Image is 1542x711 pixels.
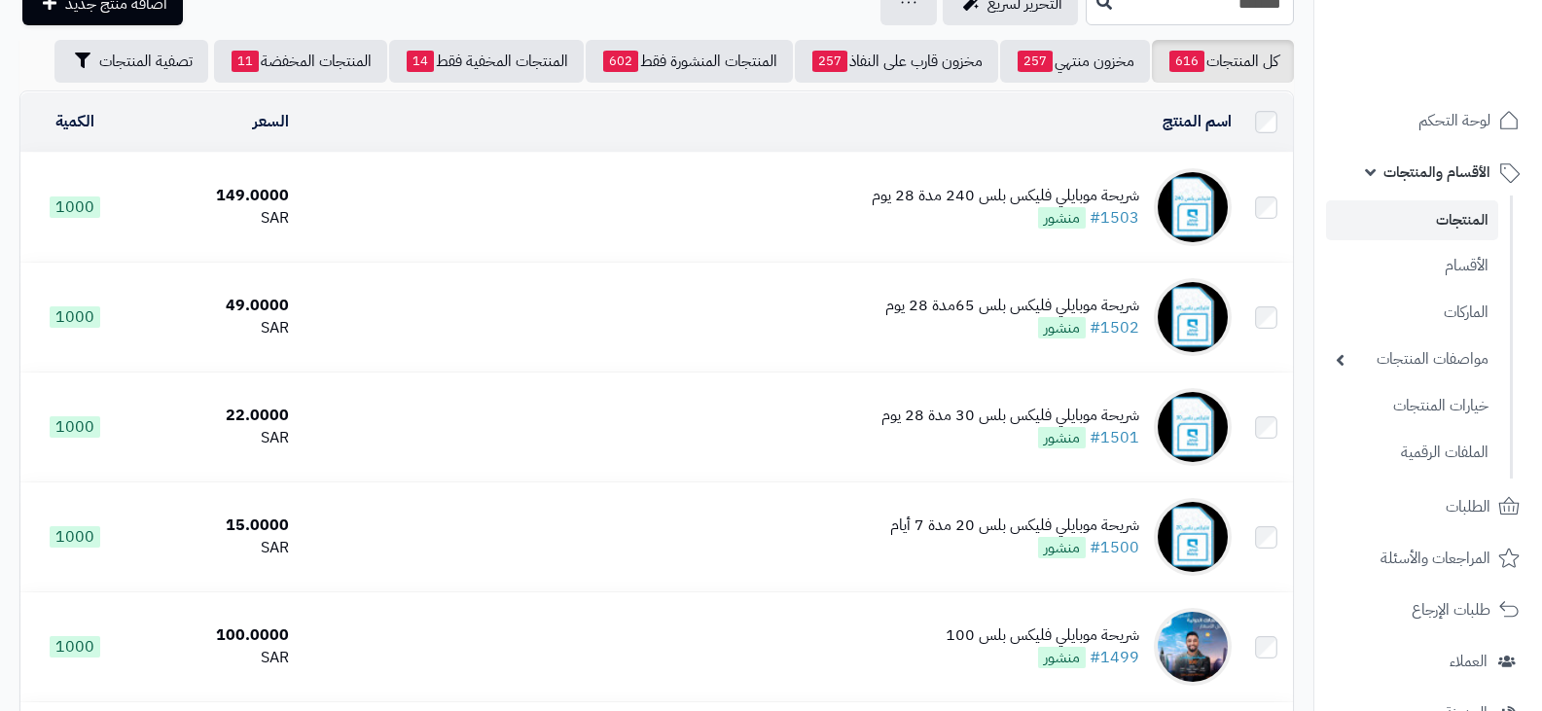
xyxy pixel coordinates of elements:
[1152,40,1294,83] a: كل المنتجات616
[1326,385,1498,427] a: خيارات المنتجات
[1412,596,1490,623] span: طلبات الإرجاع
[1038,207,1086,229] span: منشور
[1154,168,1232,246] img: شريحة موبايلي فليكس بلس 240 مدة 28 يوم
[1090,536,1139,559] a: #1500
[1326,338,1498,380] a: مواصفات المنتجات
[1090,426,1139,449] a: #1501
[1169,51,1204,72] span: 616
[1090,646,1139,669] a: #1499
[50,306,100,328] span: 1000
[812,51,847,72] span: 257
[1446,493,1490,520] span: الطلبات
[50,416,100,438] span: 1000
[137,317,289,339] div: SAR
[137,537,289,559] div: SAR
[50,526,100,548] span: 1000
[214,40,387,83] a: المنتجات المخفضة11
[137,515,289,537] div: 15.0000
[1018,51,1053,72] span: 257
[1154,388,1232,466] img: شريحة موبايلي فليكس بلس 30 مدة 28 يوم
[389,40,584,83] a: المنتجات المخفية فقط14
[137,185,289,207] div: 149.0000
[1450,648,1488,675] span: العملاء
[946,624,1139,647] div: شريحة موبايلي فليكس بلس 100
[1418,107,1490,134] span: لوحة التحكم
[586,40,793,83] a: المنتجات المنشورة فقط602
[1038,537,1086,558] span: منشور
[1326,638,1530,685] a: العملاء
[137,295,289,317] div: 49.0000
[99,50,193,73] span: تصفية المنتجات
[1326,483,1530,530] a: الطلبات
[1410,52,1524,92] img: logo-2.png
[232,51,259,72] span: 11
[253,110,289,133] a: السعر
[1154,608,1232,686] img: شريحة موبايلي فليكس بلس 100
[1381,545,1490,572] span: المراجعات والأسئلة
[1090,206,1139,230] a: #1503
[1038,427,1086,448] span: منشور
[795,40,998,83] a: مخزون قارب على النفاذ257
[603,51,638,72] span: 602
[1326,200,1498,240] a: المنتجات
[1326,245,1498,287] a: الأقسام
[54,40,208,83] button: تصفية المنتجات
[50,636,100,658] span: 1000
[55,110,94,133] a: الكمية
[1000,40,1150,83] a: مخزون منتهي257
[881,405,1139,427] div: شريحة موبايلي فليكس بلس 30 مدة 28 يوم
[1163,110,1232,133] a: اسم المنتج
[1326,97,1530,144] a: لوحة التحكم
[1154,278,1232,356] img: شريحة موبايلي فليكس بلس 65مدة 28 يوم
[407,51,434,72] span: 14
[872,185,1139,207] div: شريحة موبايلي فليكس بلس 240 مدة 28 يوم
[50,196,100,218] span: 1000
[137,207,289,230] div: SAR
[137,647,289,669] div: SAR
[890,515,1139,537] div: شريحة موبايلي فليكس بلس 20 مدة 7 أيام
[1090,316,1139,339] a: #1502
[1038,317,1086,338] span: منشور
[137,427,289,449] div: SAR
[137,624,289,647] div: 100.0000
[1326,587,1530,633] a: طلبات الإرجاع
[137,405,289,427] div: 22.0000
[1326,432,1498,474] a: الملفات الرقمية
[885,295,1139,317] div: شريحة موبايلي فليكس بلس 65مدة 28 يوم
[1383,159,1490,186] span: الأقسام والمنتجات
[1038,647,1086,668] span: منشور
[1154,498,1232,576] img: شريحة موبايلي فليكس بلس 20 مدة 7 أيام
[1326,292,1498,334] a: الماركات
[1326,535,1530,582] a: المراجعات والأسئلة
